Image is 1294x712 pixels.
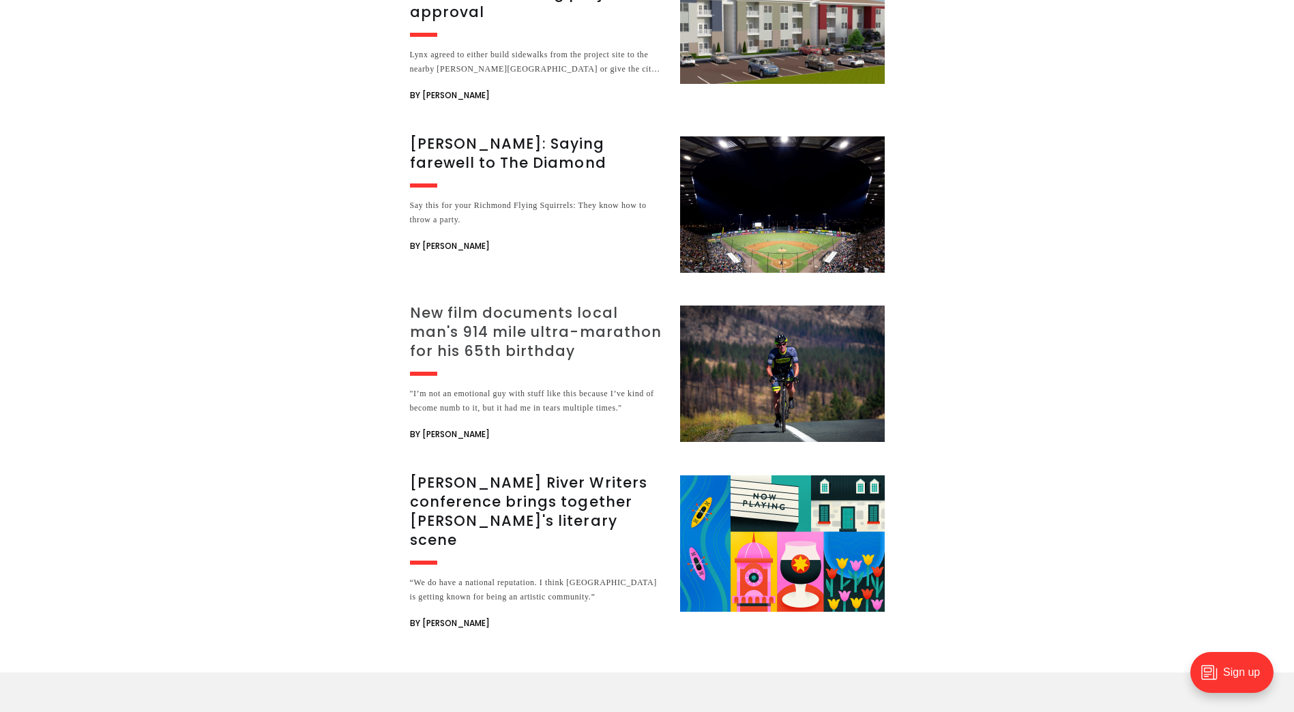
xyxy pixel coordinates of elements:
a: [PERSON_NAME] River Writers conference brings together [PERSON_NAME]'s literary scene “We do have... [410,475,885,632]
span: By [PERSON_NAME] [410,238,490,254]
div: Say this for your Richmond Flying Squirrels: They know how to throw a party. [410,198,664,227]
h3: [PERSON_NAME] River Writers conference brings together [PERSON_NAME]'s literary scene [410,473,664,550]
img: Jerry Lindquist: Saying farewell to The Diamond [680,136,885,273]
span: By [PERSON_NAME] [410,426,490,443]
h3: New film documents local man's 914 mile ultra-marathon for his 65th birthday [410,303,664,361]
iframe: portal-trigger [1179,645,1294,712]
span: By [PERSON_NAME] [410,87,490,104]
h3: [PERSON_NAME]: Saying farewell to The Diamond [410,134,664,173]
div: “We do have a national reputation. I think [GEOGRAPHIC_DATA] is getting known for being an artist... [410,576,664,604]
a: [PERSON_NAME]: Saying farewell to The Diamond Say this for your Richmond Flying Squirrels: They k... [410,136,885,273]
div: Lynx agreed to either build sidewalks from the project site to the nearby [PERSON_NAME][GEOGRAPHI... [410,48,664,76]
a: New film documents local man's 914 mile ultra-marathon for his 65th birthday "I’m not an emotiona... [410,306,885,443]
div: "I’m not an emotional guy with stuff like this because I’ve kind of become numb to it, but it had... [410,387,664,415]
img: James River Writers conference brings together Richmond's literary scene [680,475,885,612]
span: By [PERSON_NAME] [410,615,490,632]
img: New film documents local man's 914 mile ultra-marathon for his 65th birthday [680,306,885,442]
